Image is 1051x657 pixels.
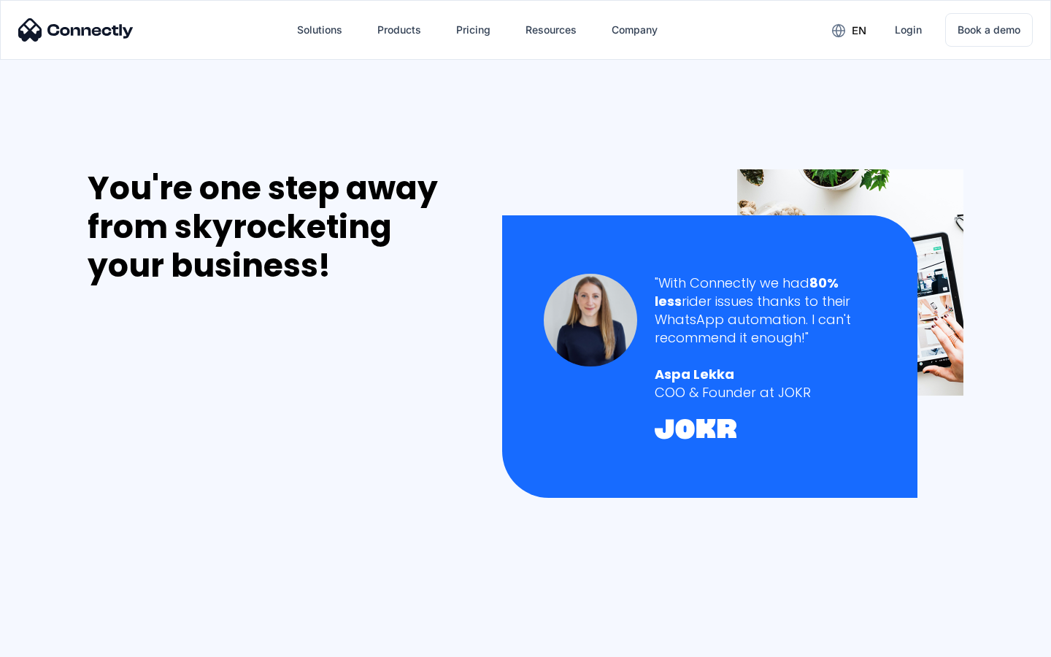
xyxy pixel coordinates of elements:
[655,274,876,347] div: "With Connectly we had rider issues thanks to their WhatsApp automation. I can't recommend it eno...
[852,20,866,41] div: en
[525,20,577,40] div: Resources
[377,20,421,40] div: Products
[15,631,88,652] aside: Language selected: English
[883,12,933,47] a: Login
[444,12,502,47] a: Pricing
[655,365,734,383] strong: Aspa Lekka
[655,383,876,401] div: COO & Founder at JOKR
[18,18,134,42] img: Connectly Logo
[88,302,307,637] iframe: Form 0
[612,20,658,40] div: Company
[945,13,1033,47] a: Book a demo
[297,20,342,40] div: Solutions
[29,631,88,652] ul: Language list
[655,274,839,310] strong: 80% less
[456,20,490,40] div: Pricing
[895,20,922,40] div: Login
[88,169,471,285] div: You're one step away from skyrocketing your business!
